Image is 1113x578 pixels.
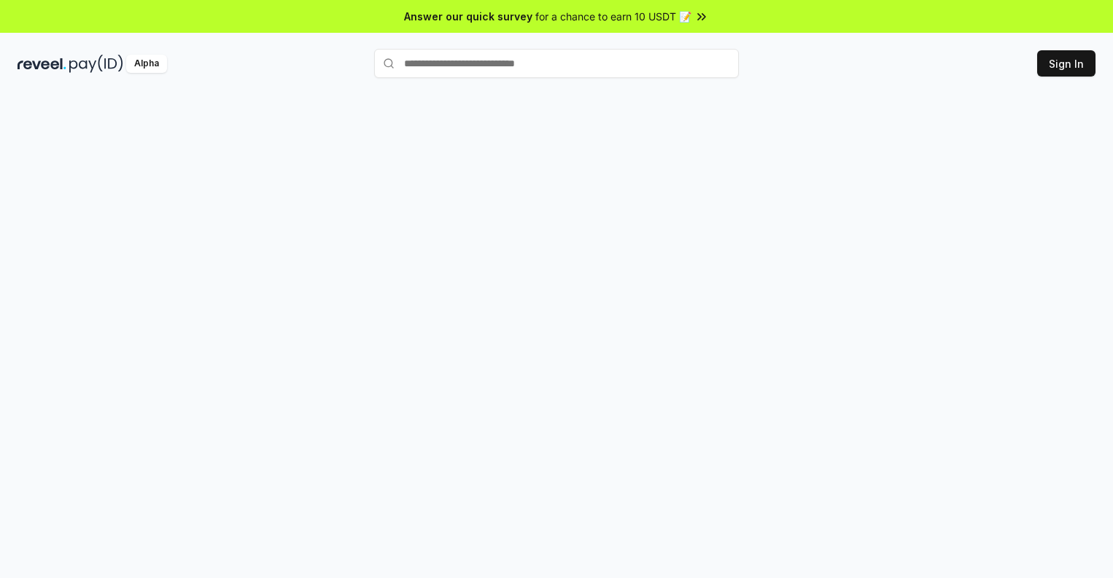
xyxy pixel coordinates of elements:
[535,9,691,24] span: for a chance to earn 10 USDT 📝
[404,9,532,24] span: Answer our quick survey
[69,55,123,73] img: pay_id
[1037,50,1095,77] button: Sign In
[18,55,66,73] img: reveel_dark
[126,55,167,73] div: Alpha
